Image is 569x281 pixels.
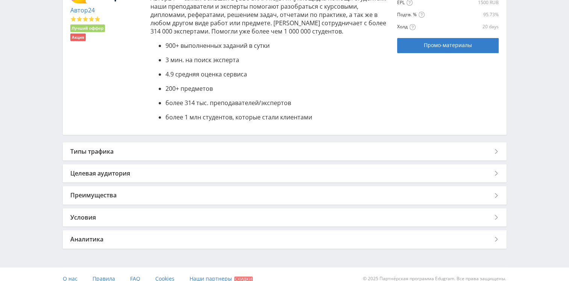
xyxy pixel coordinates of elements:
a: Промо-материалы [397,38,499,53]
div: Холд [397,24,464,30]
span: более 314 тыс. преподавателей/экспертов [165,99,291,107]
div: Аналитика [63,230,507,248]
li: Лучший оффер [70,24,105,32]
span: Промо-материалы [424,42,472,48]
span: более 1 млн студентов, которые стали клиентами [165,113,312,121]
span: 4.9 средняя оценка сервиса [165,70,247,78]
div: 95.73% [466,12,499,18]
li: Акция [70,34,86,41]
div: 20 days [466,24,499,30]
div: Подтв. % [397,12,464,18]
a: Автор24 [70,6,95,14]
span: 200+ предметов [165,84,213,93]
div: Условия [63,208,507,226]
div: Преимущества [63,186,507,204]
div: Типы трафика [63,142,507,160]
span: 900+ выполненных заданий в сутки [165,41,270,50]
span: 3 мин. на поиск эксперта [165,56,239,64]
div: Целевая аудитория [63,164,507,182]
